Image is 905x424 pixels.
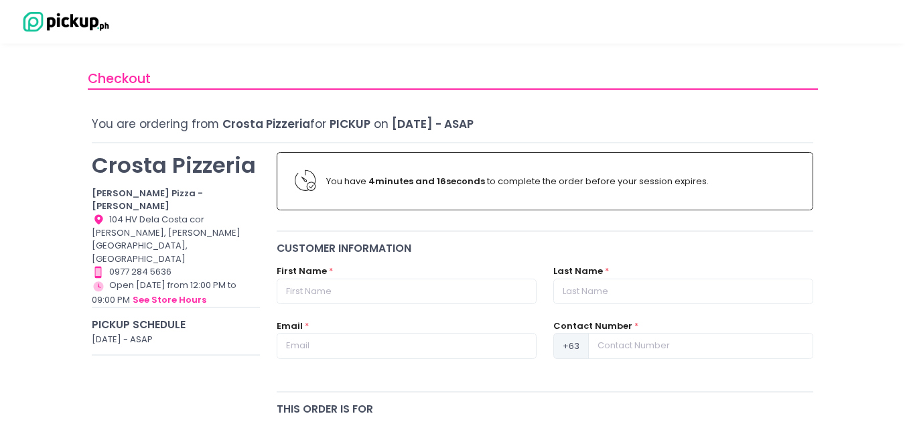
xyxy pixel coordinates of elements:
[277,240,814,256] div: Customer Information
[553,320,632,333] label: Contact Number
[392,116,474,132] span: [DATE] - ASAP
[92,317,260,332] div: Pickup Schedule
[277,279,537,304] input: First Name
[330,116,370,132] span: Pickup
[368,175,485,188] b: 4 minutes and 16 seconds
[132,293,207,307] button: see store hours
[17,10,111,33] img: logo
[553,333,589,358] span: +63
[222,116,310,132] span: Crosta Pizzeria
[553,279,813,304] input: Last Name
[92,116,813,133] div: You are ordering from for on
[92,279,260,307] div: Open [DATE] from 12:00 PM to 09:00 PM
[92,265,260,279] div: 0977 284 5636
[92,152,260,178] p: Crosta Pizzeria
[277,265,327,278] label: First Name
[588,333,813,358] input: Contact Number
[553,265,603,278] label: Last Name
[92,213,260,266] div: 104 HV Dela Costa cor [PERSON_NAME], [PERSON_NAME][GEOGRAPHIC_DATA], [GEOGRAPHIC_DATA]
[277,320,303,333] label: Email
[92,187,203,213] b: [PERSON_NAME] Pizza - [PERSON_NAME]
[277,401,814,417] div: this order is for
[277,333,537,358] input: Email
[326,175,795,188] div: You have to complete the order before your session expires.
[88,69,818,90] div: Checkout
[92,333,260,346] div: [DATE] - ASAP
